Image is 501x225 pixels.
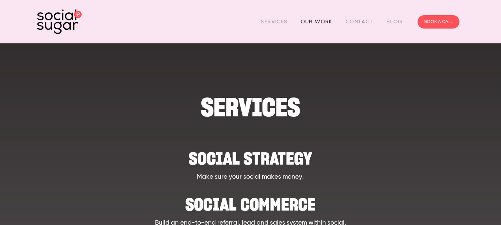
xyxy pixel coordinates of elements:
a: Blog [386,16,403,27]
h2: Social Commerce [66,189,435,212]
a: Contact [346,16,373,27]
img: SocialSugar [37,9,82,34]
a: Our Work [301,16,333,27]
a: Services [261,16,287,27]
h1: SERVICES [66,96,435,119]
h2: Social strategy [66,143,435,166]
p: Make sure your social makes money. [66,172,435,182]
a: BOOK A CALL [418,15,459,29]
a: Social strategy Make sure your social makes money. [66,143,435,182]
